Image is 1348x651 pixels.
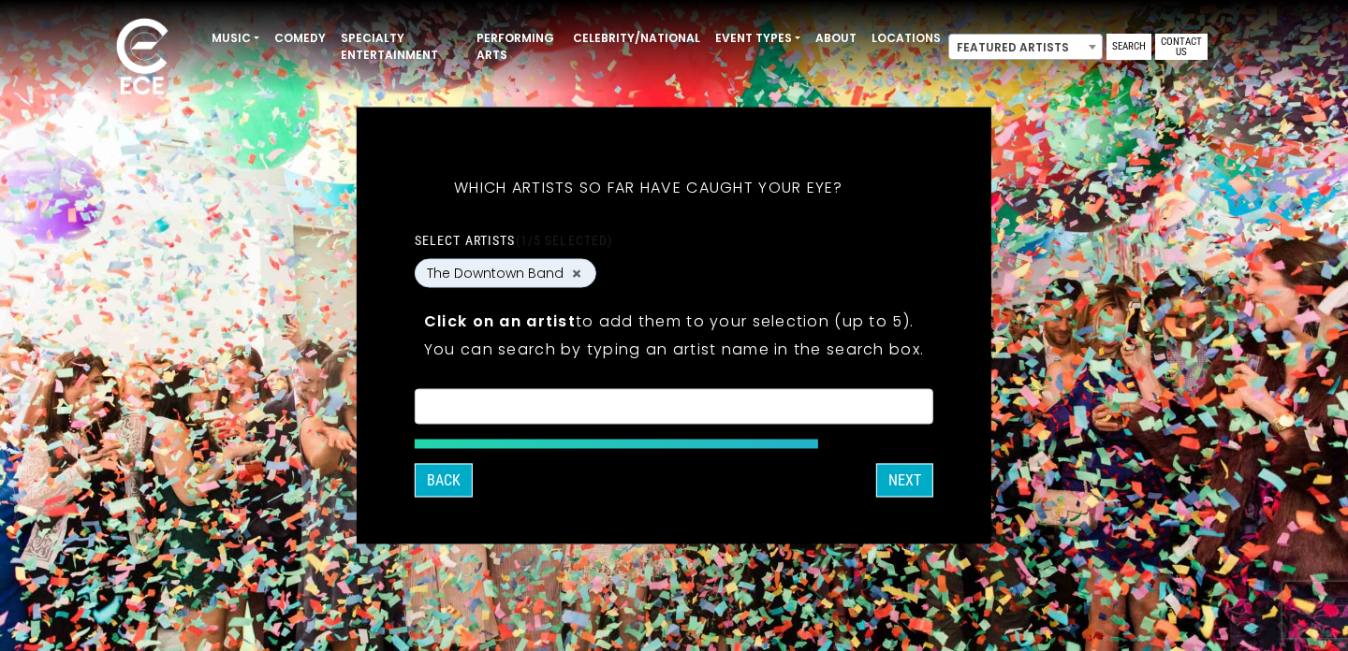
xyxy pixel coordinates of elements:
p: You can search by typing an artist name in the search box. [424,338,924,361]
strong: Click on an artist [424,311,576,332]
a: Music [204,22,267,54]
button: Back [415,464,473,498]
label: Select artists [415,232,612,249]
button: Next [876,464,933,498]
a: Comedy [267,22,333,54]
p: to add them to your selection (up to 5). [424,310,924,333]
span: Featured Artists [949,35,1102,61]
a: Specialty Entertainment [333,22,469,71]
span: The Downtown Band [427,264,564,283]
a: Contact Us [1155,34,1208,60]
span: (1/5 selected) [516,233,613,248]
span: Featured Artists [948,34,1103,60]
h5: Which artists so far have caught your eye? [415,154,883,222]
textarea: Search [427,401,921,418]
a: Event Types [708,22,808,54]
a: Search [1106,34,1151,60]
a: Locations [864,22,948,54]
img: ece_new_logo_whitev2-1.png [95,13,189,104]
a: About [808,22,864,54]
button: Remove The Downtown Band [569,265,584,282]
a: Celebrity/National [565,22,708,54]
a: Performing Arts [469,22,565,71]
